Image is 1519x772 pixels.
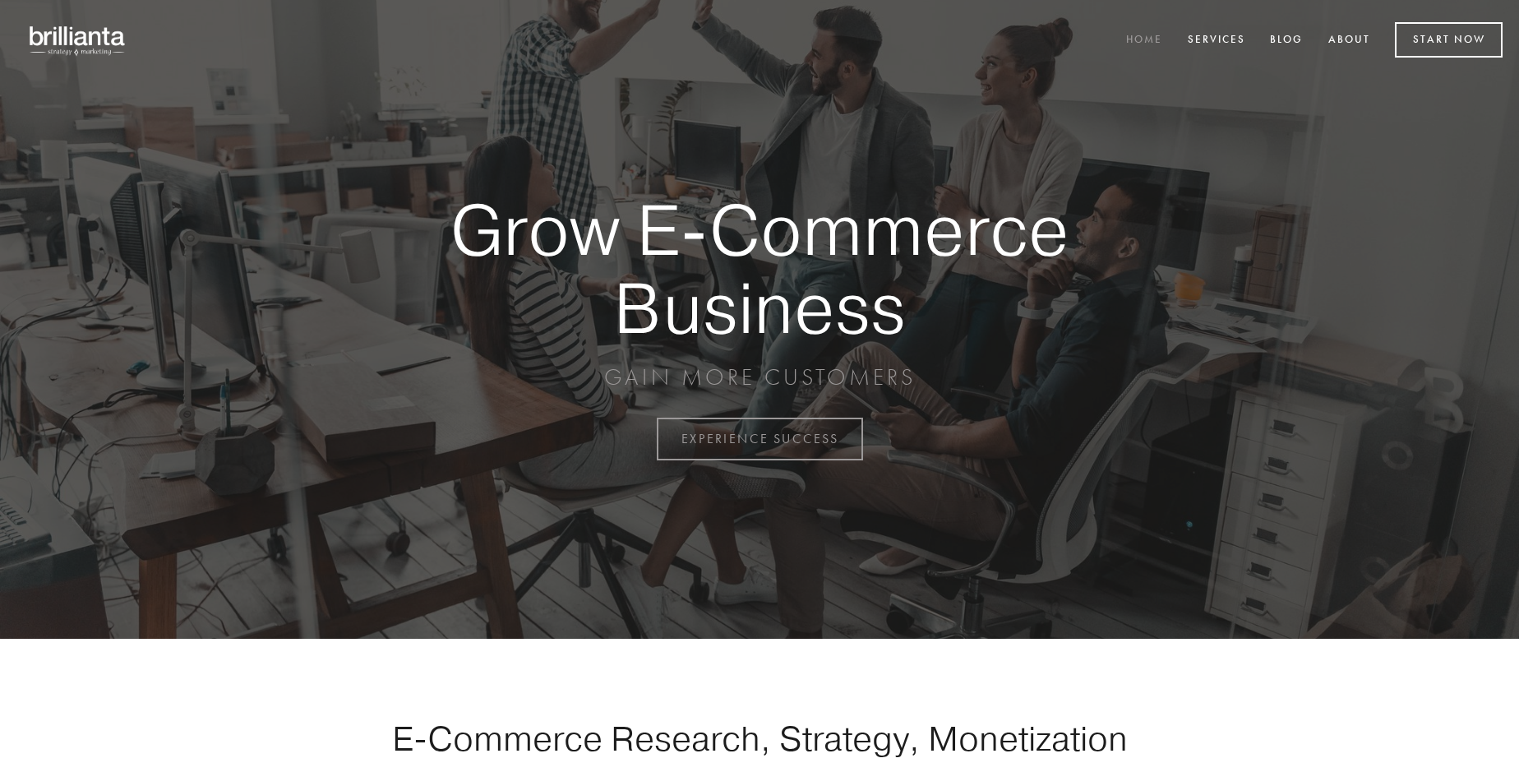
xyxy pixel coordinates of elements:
a: About [1318,27,1381,54]
img: brillianta - research, strategy, marketing [16,16,140,64]
a: Home [1115,27,1173,54]
a: Services [1177,27,1256,54]
h1: E-Commerce Research, Strategy, Monetization [340,718,1179,759]
a: EXPERIENCE SUCCESS [657,418,863,460]
p: GAIN MORE CUSTOMERS [393,363,1126,392]
a: Start Now [1395,22,1503,58]
strong: Grow E-Commerce Business [393,191,1126,346]
a: Blog [1259,27,1314,54]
